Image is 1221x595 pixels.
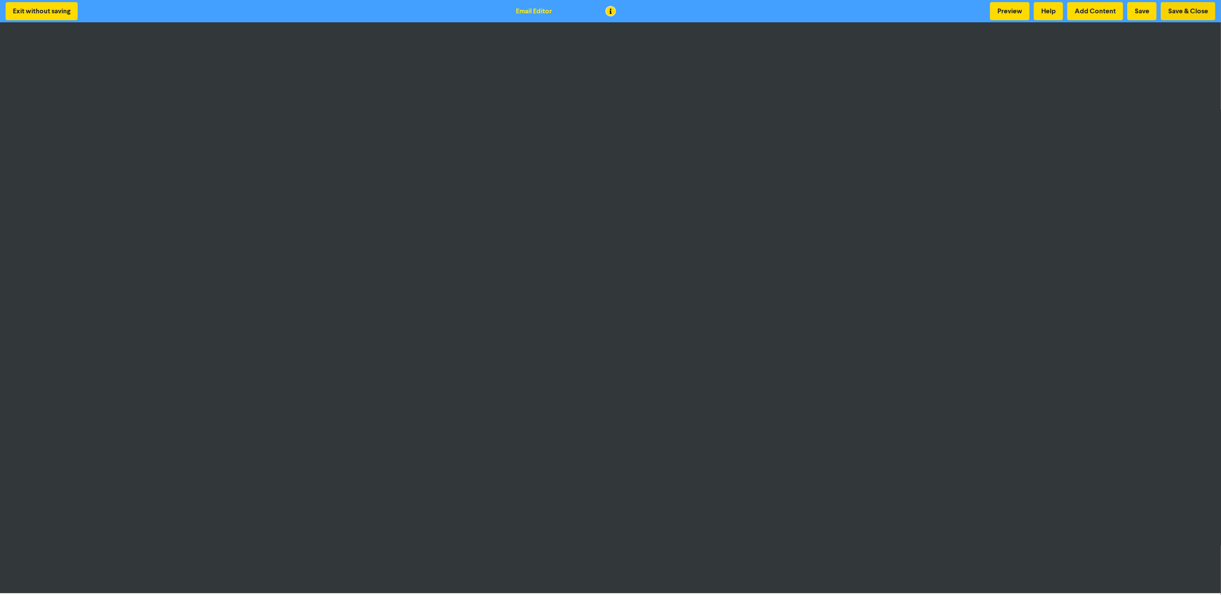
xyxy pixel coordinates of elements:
button: Help [1034,2,1063,20]
button: Exit without saving [6,2,78,20]
button: Save [1127,2,1157,20]
button: Save & Close [1161,2,1215,20]
button: Add Content [1067,2,1123,20]
div: Email Editor [516,6,552,16]
button: Preview [990,2,1030,20]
